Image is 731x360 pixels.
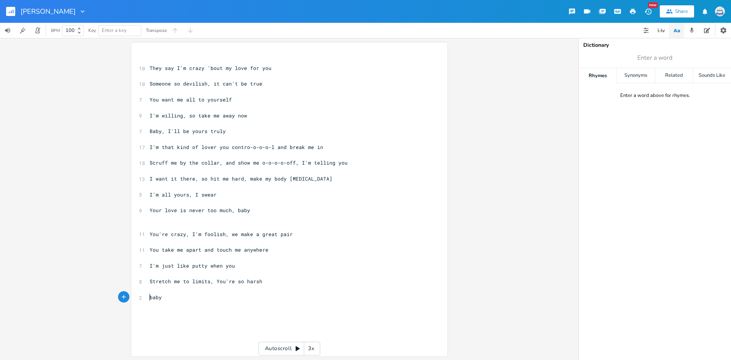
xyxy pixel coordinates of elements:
span: [PERSON_NAME] [21,8,76,15]
span: Scruff me by the collar, and show me o-o-o-o-off, I'm telling you [150,159,348,166]
span: You're crazy, I'm foolish, we make a great pair [150,231,293,238]
span: I'm willing, so take me away now [150,112,247,119]
span: They say I'm crazy 'bout my love for you [150,65,271,71]
div: Autoscroll [259,342,320,355]
div: Dictionary [583,43,726,48]
img: Sign In [715,6,725,16]
span: Enter a word [637,54,672,62]
span: You take me apart and touch me anywhere [150,246,268,253]
div: Transpose [146,28,167,33]
span: baby [150,294,162,301]
div: Key [88,28,96,33]
div: Related [655,68,693,83]
span: I'm that kind of lover you contro-o-o-o-l and break me in [150,144,323,151]
span: You want me all to yourself [150,96,232,103]
div: Synonyms [617,68,654,83]
span: Your love is never too much, baby [150,207,250,214]
div: Enter a word above for rhymes. [620,92,690,99]
span: Enter a key [102,27,127,34]
span: Someone so devilish, it can't be true [150,80,262,87]
span: Baby, I'll be yours truly [150,128,226,135]
button: Share [660,5,694,17]
div: New [648,2,658,8]
span: Stretch me to limits, You're so harsh [150,278,262,285]
div: BPM [51,29,60,33]
span: I'm all yours, I swear [150,191,217,198]
div: 3x [304,342,318,355]
div: Sounds Like [693,68,731,83]
div: Share [675,8,688,15]
span: I want it there, so hit me hard, make my body [MEDICAL_DATA] [150,175,332,182]
div: Rhymes [579,68,616,83]
button: New [640,5,656,18]
span: I'm just like putty when you [150,262,235,269]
